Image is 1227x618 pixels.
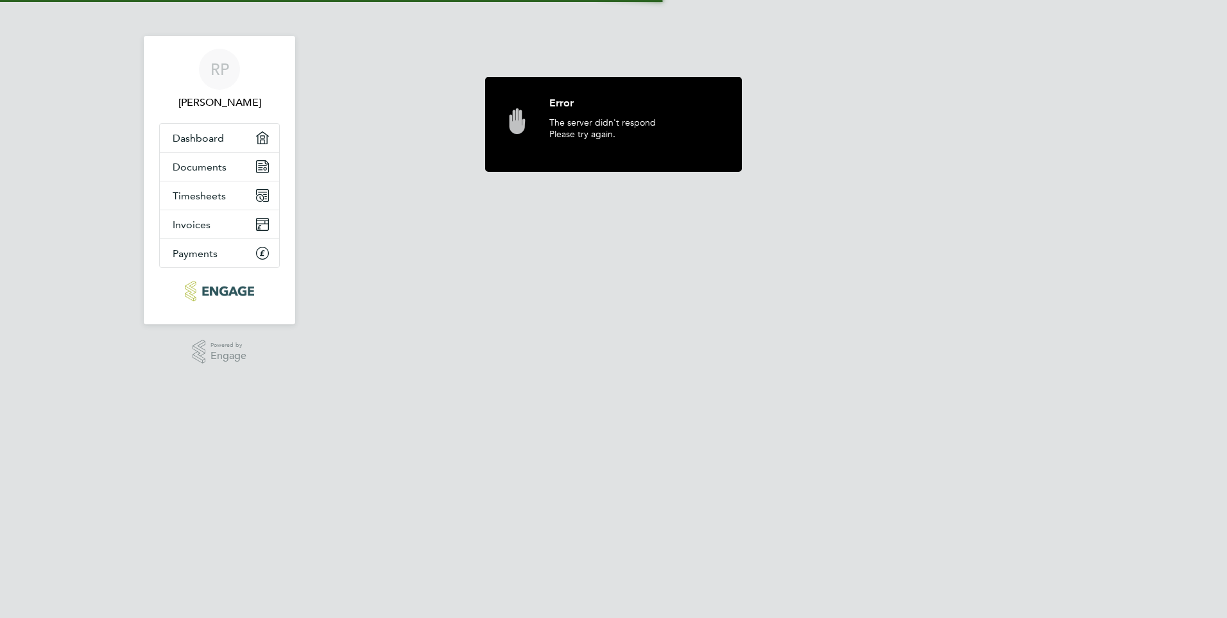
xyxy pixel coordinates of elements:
[210,340,246,351] span: Powered by
[160,239,279,267] a: Payments
[549,96,723,117] div: Error
[173,247,218,260] span: Payments
[210,61,229,78] span: RP
[160,181,279,210] a: Timesheets
[549,117,723,159] div: The server didn't respond Please try again.
[159,281,280,301] a: Go to home page
[173,190,226,202] span: Timesheets
[173,219,210,231] span: Invoices
[160,153,279,181] a: Documents
[173,161,227,173] span: Documents
[160,210,279,238] a: Invoices
[159,95,280,110] span: Robert Pitchers
[185,281,253,301] img: morganhunt-logo-retina.png
[173,132,224,144] span: Dashboard
[159,49,280,110] a: RP[PERSON_NAME]
[193,340,247,364] a: Powered byEngage
[144,36,295,324] nav: Main navigation
[160,124,279,152] a: Dashboard
[210,351,246,362] span: Engage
